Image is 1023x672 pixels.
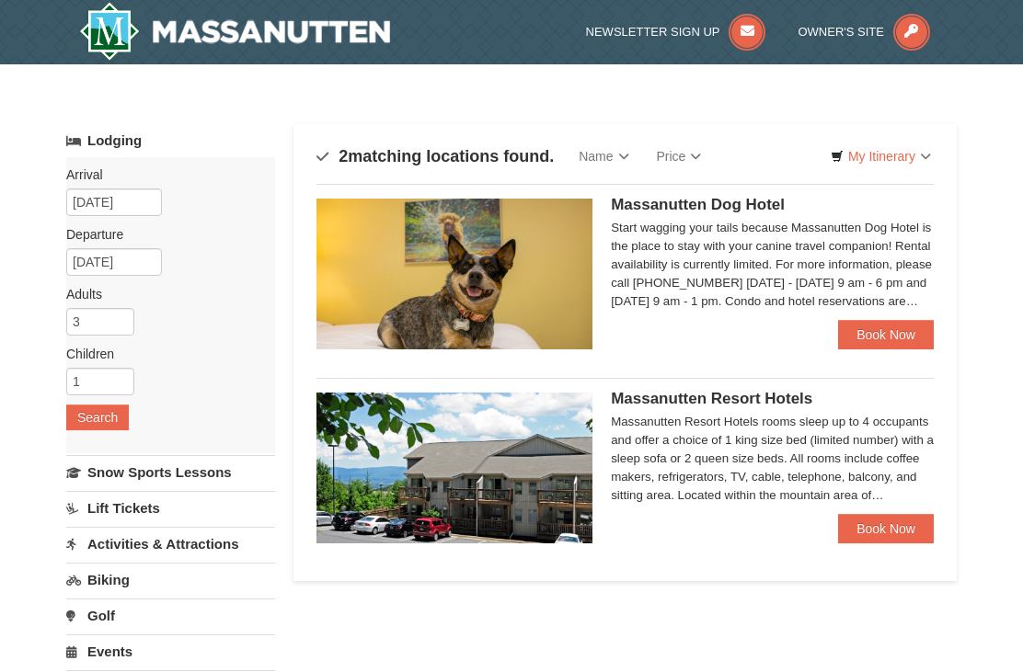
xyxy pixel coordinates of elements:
[339,147,348,165] span: 2
[838,514,934,543] a: Book Now
[66,527,275,561] a: Activities & Attractions
[66,598,275,632] a: Golf
[66,225,261,244] label: Departure
[611,413,934,505] div: Massanutten Resort Hotels rooms sleep up to 4 occupants and offer a choice of 1 king size bed (li...
[66,285,261,303] label: Adults
[66,634,275,668] a: Events
[66,455,275,489] a: Snow Sports Lessons
[79,2,390,61] img: Massanutten Resort Logo
[66,404,129,430] button: Search
[643,138,716,175] a: Price
[611,390,812,407] span: Massanutten Resort Hotels
[66,165,261,184] label: Arrival
[819,142,943,170] a: My Itinerary
[316,199,592,349] img: 27428181-5-81c892a3.jpg
[66,124,275,157] a: Lodging
[66,491,275,525] a: Lift Tickets
[586,25,720,39] span: Newsletter Sign Up
[838,320,934,349] a: Book Now
[798,25,930,39] a: Owner's Site
[565,138,642,175] a: Name
[316,147,554,165] h4: matching locations found.
[586,25,766,39] a: Newsletter Sign Up
[798,25,884,39] span: Owner's Site
[79,2,390,61] a: Massanutten Resort
[611,196,785,213] span: Massanutten Dog Hotel
[611,219,934,311] div: Start wagging your tails because Massanutten Dog Hotel is the place to stay with your canine trav...
[316,393,592,543] img: 19219026-1-e3b4ac8e.jpg
[66,563,275,597] a: Biking
[66,345,261,363] label: Children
